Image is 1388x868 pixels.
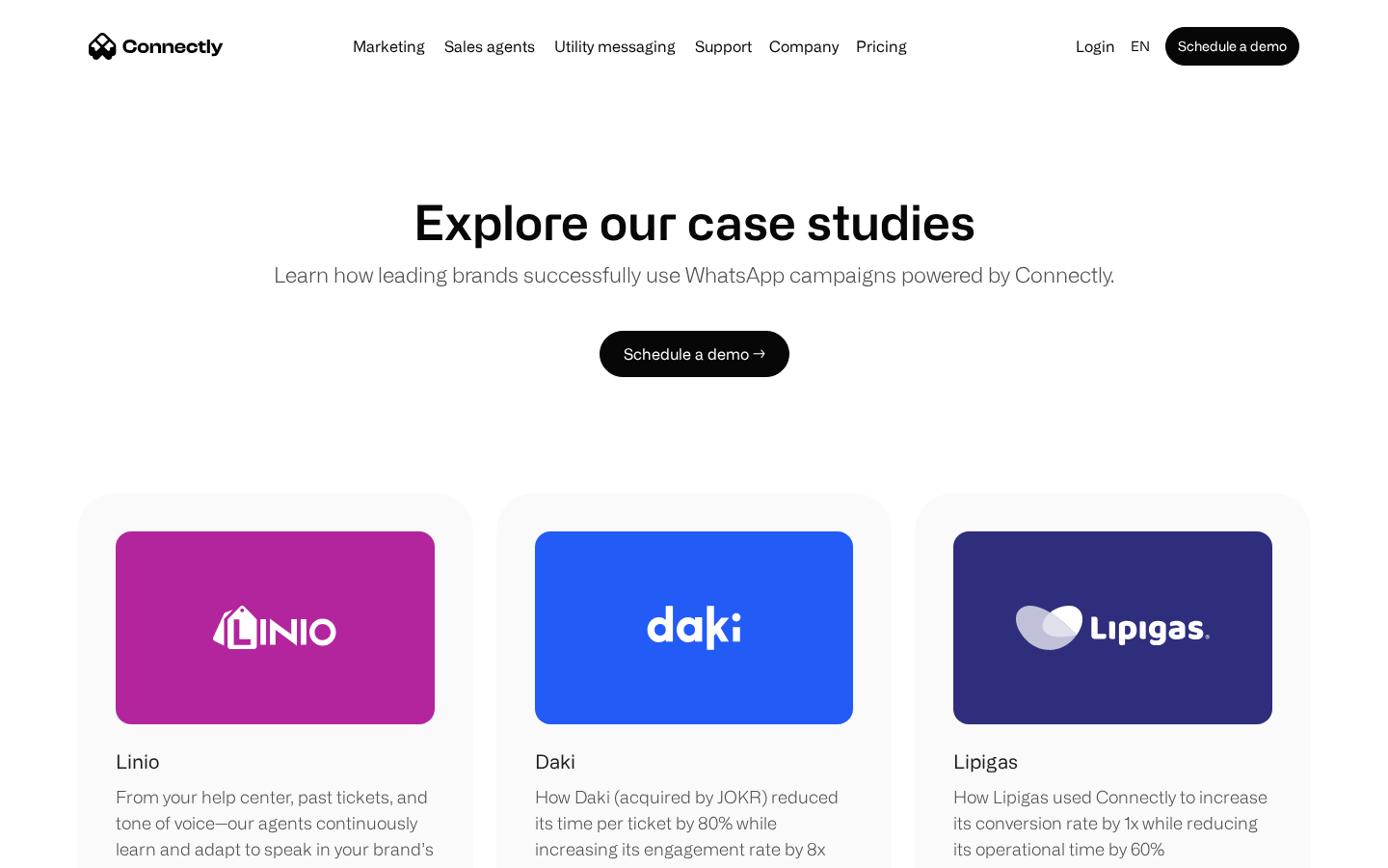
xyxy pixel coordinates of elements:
[600,331,789,377] a: Schedule a demo →
[39,834,116,861] ul: Language list
[848,39,915,54] a: Pricing
[953,747,1018,776] h1: Lipigas
[1165,27,1299,66] a: Schedule a demo
[19,832,116,861] aside: Language selected: English
[345,39,433,54] a: Marketing
[437,39,543,54] a: Sales agents
[274,258,1114,290] p: Learn how leading brands successfully use WhatsApp campaigns powered by Connectly.
[953,784,1272,862] div: How Lipigas used Connectly to increase its conversion rate by 1x while reducing its operational t...
[535,747,575,776] h1: Daki
[116,747,159,776] h1: Linio
[213,606,336,649] img: Linio Logo
[1068,33,1123,60] a: Login
[1131,33,1150,60] div: en
[769,33,839,60] div: Company
[687,39,760,54] a: Support
[414,193,975,251] h1: Explore our case studies
[547,39,683,54] a: Utility messaging
[647,606,741,650] img: Daki Logo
